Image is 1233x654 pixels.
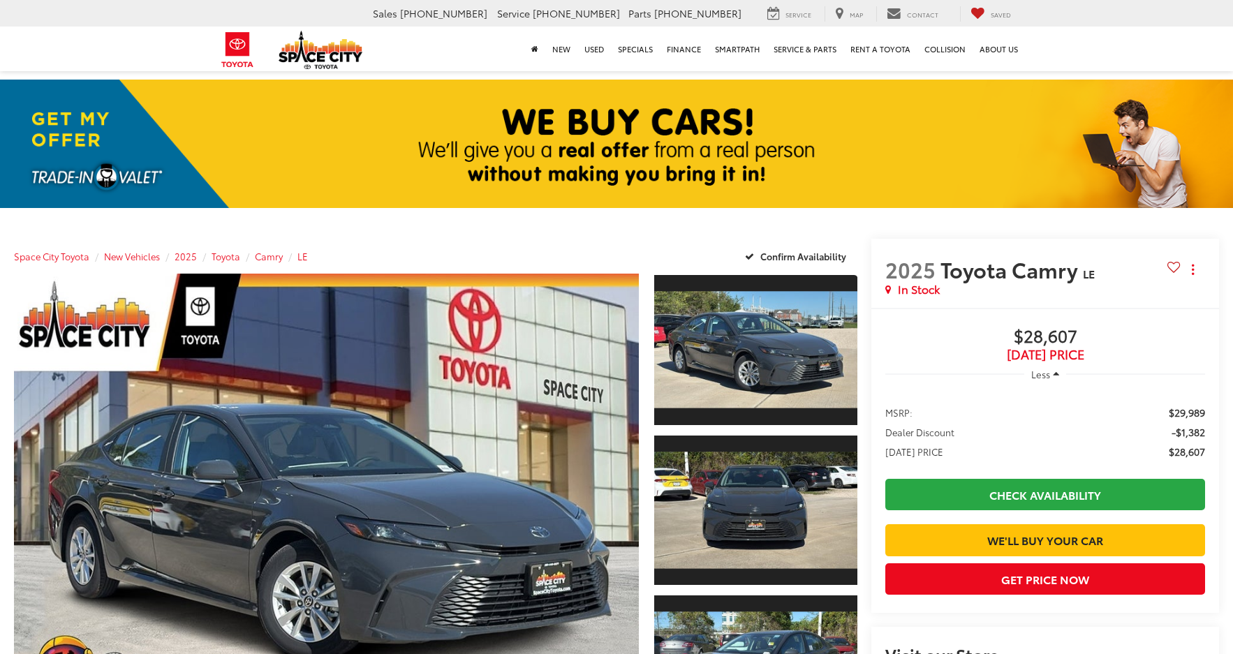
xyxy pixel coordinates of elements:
[885,445,943,459] span: [DATE] PRICE
[708,27,767,71] a: SmartPath
[785,10,811,19] span: Service
[825,6,873,22] a: Map
[843,27,917,71] a: Rent a Toyota
[973,27,1025,71] a: About Us
[577,27,611,71] a: Used
[760,250,846,262] span: Confirm Availability
[652,292,859,408] img: 2025 Toyota Camry LE
[497,6,530,20] span: Service
[1181,257,1205,281] button: Actions
[940,254,1083,284] span: Toyota Camry
[212,27,264,73] img: Toyota
[14,250,89,262] a: Space City Toyota
[907,10,938,19] span: Contact
[654,274,858,426] a: Expand Photo 1
[885,479,1205,510] a: Check Availability
[652,452,859,568] img: 2025 Toyota Camry LE
[885,406,913,419] span: MSRP:
[1172,425,1205,439] span: -$1,382
[885,348,1205,362] span: [DATE] Price
[524,27,545,71] a: Home
[885,425,954,439] span: Dealer Discount
[212,250,240,262] a: Toyota
[885,563,1205,595] button: Get Price Now
[737,244,858,268] button: Confirm Availability
[1031,368,1050,380] span: Less
[960,6,1021,22] a: My Saved Vehicles
[885,524,1205,556] a: We'll Buy Your Car
[1083,265,1095,281] span: LE
[104,250,160,262] a: New Vehicles
[991,10,1011,19] span: Saved
[876,6,949,22] a: Contact
[767,27,843,71] a: Service & Parts
[654,6,741,20] span: [PHONE_NUMBER]
[533,6,620,20] span: [PHONE_NUMBER]
[1192,264,1194,275] span: dropdown dots
[1169,406,1205,419] span: $29,989
[654,434,858,587] a: Expand Photo 2
[373,6,397,20] span: Sales
[611,27,660,71] a: Specials
[885,254,936,284] span: 2025
[757,6,822,22] a: Service
[279,31,362,69] img: Space City Toyota
[628,6,651,20] span: Parts
[660,27,708,71] a: Finance
[898,281,940,297] span: In Stock
[297,250,308,262] a: LE
[1024,362,1066,387] button: Less
[850,10,863,19] span: Map
[175,250,197,262] a: 2025
[885,327,1205,348] span: $28,607
[1169,445,1205,459] span: $28,607
[400,6,487,20] span: [PHONE_NUMBER]
[545,27,577,71] a: New
[917,27,973,71] a: Collision
[255,250,283,262] a: Camry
